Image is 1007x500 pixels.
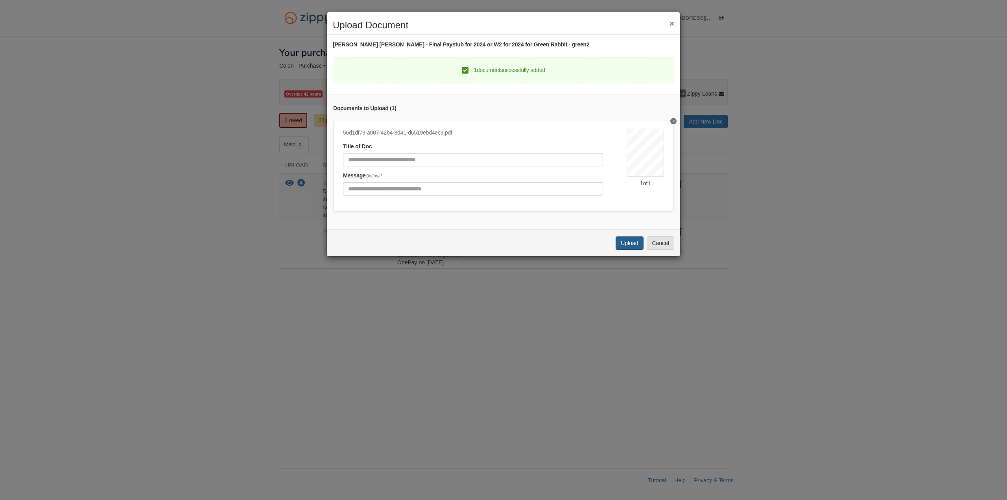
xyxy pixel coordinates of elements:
[627,179,664,187] div: 1 of 1
[343,182,603,196] input: Include any comments on this document
[343,153,603,166] input: Document Title
[343,172,382,180] label: Message
[333,20,674,30] h2: Upload Document
[343,129,603,137] div: 56d1df79-a007-42b4-8d41-d6519ebd4ec9.pdf
[462,66,545,75] div: 1 document successfully added
[647,236,674,250] button: Cancel
[669,19,674,28] button: ×
[616,236,643,250] button: Upload
[333,41,674,49] div: [PERSON_NAME] [PERSON_NAME] - Final Paystub for 2024 or W2 for 2024 for Green Rabbit - green2
[343,142,372,151] label: Title of Doc
[333,104,674,113] div: Documents to Upload ( 1 )
[366,173,382,178] span: Optional
[670,118,677,124] button: Delete undefined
